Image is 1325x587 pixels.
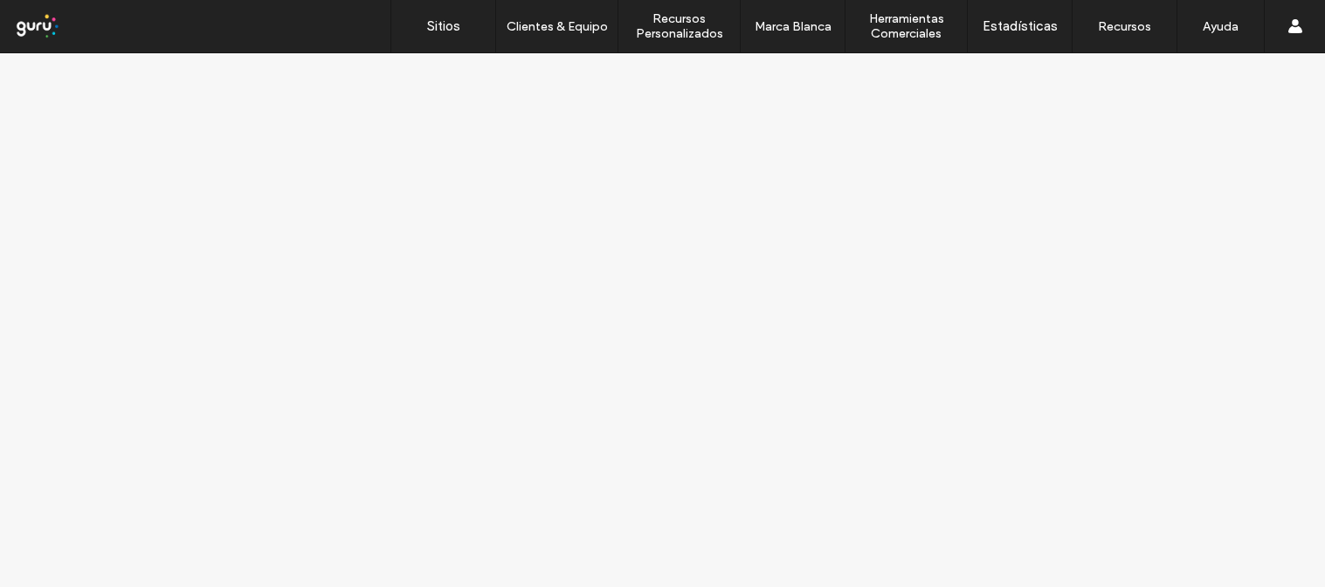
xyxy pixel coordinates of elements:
label: Marca Blanca [755,19,832,34]
label: Recursos Personalizados [618,11,740,41]
label: Ayuda [1203,19,1239,34]
label: Clientes & Equipo [507,19,608,34]
label: Herramientas Comerciales [845,11,967,41]
label: Estadísticas [983,18,1058,34]
label: Recursos [1098,19,1151,34]
label: Sitios [427,18,460,34]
